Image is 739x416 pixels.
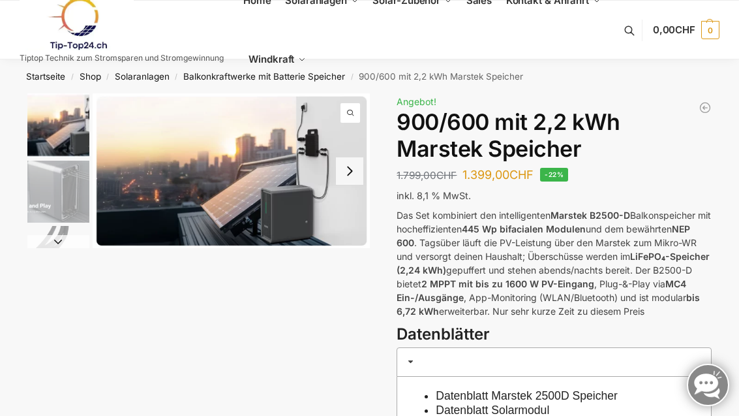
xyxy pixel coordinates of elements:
a: Startseite [26,71,65,82]
a: Balkonkraftwerk mit Marstek Speicher5 1 [93,93,370,248]
span: / [170,72,183,82]
a: 0,00CHF 0 [653,10,719,50]
bdi: 1.799,00 [397,169,457,182]
span: / [101,72,115,82]
img: Balkonkraftwerk mit Marstek Speicher [27,93,89,157]
h3: Datenblätter [397,323,712,346]
a: Solaranlagen [115,71,170,82]
li: 3 / 8 [24,224,89,289]
span: -22% [540,168,568,182]
span: CHF [436,169,457,182]
a: Datenblatt Marstek 2500D Speicher [436,389,618,402]
button: Next slide [336,157,363,185]
p: Tiptop Technik zum Stromsparen und Stromgewinnung [20,54,224,62]
span: Windkraft [249,53,294,65]
li: 1 / 8 [24,93,89,159]
span: Angebot! [397,96,436,107]
a: Balkonkraftwerke mit Batterie Speicher [183,71,345,82]
a: Steckerkraftwerk mit 8 KW Speicher und 8 Solarmodulen mit 3600 Watt [699,101,712,114]
h1: 900/600 mit 2,2 kWh Marstek Speicher [397,109,712,163]
span: inkl. 8,1 % MwSt. [397,190,471,201]
li: 1 / 8 [93,93,370,248]
strong: Marstek B2500-D [550,210,630,221]
img: Anschlusskabel-3meter_schweizer-stecker [27,226,89,288]
button: Next slide [27,235,89,248]
span: 0,00 [653,24,695,36]
span: CHF [509,168,534,182]
strong: 2 MPPT mit bis zu 1600 W PV-Eingang [421,278,594,289]
img: Marstek Balkonkraftwerk [27,161,89,223]
strong: 445 Wp bifacialen Modulen [462,223,586,234]
span: / [65,72,79,82]
bdi: 1.399,00 [462,168,534,182]
img: Balkonkraftwerk mit Marstek Speicher [93,93,370,248]
span: 0 [701,21,719,39]
a: Shop [80,71,101,82]
span: CHF [675,24,695,36]
a: Windkraft [243,30,312,89]
p: Das Set kombiniert den intelligenten Balkonspeicher mit hocheffizienten und dem bewährten . Tagsü... [397,208,712,318]
li: 2 / 8 [24,159,89,224]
